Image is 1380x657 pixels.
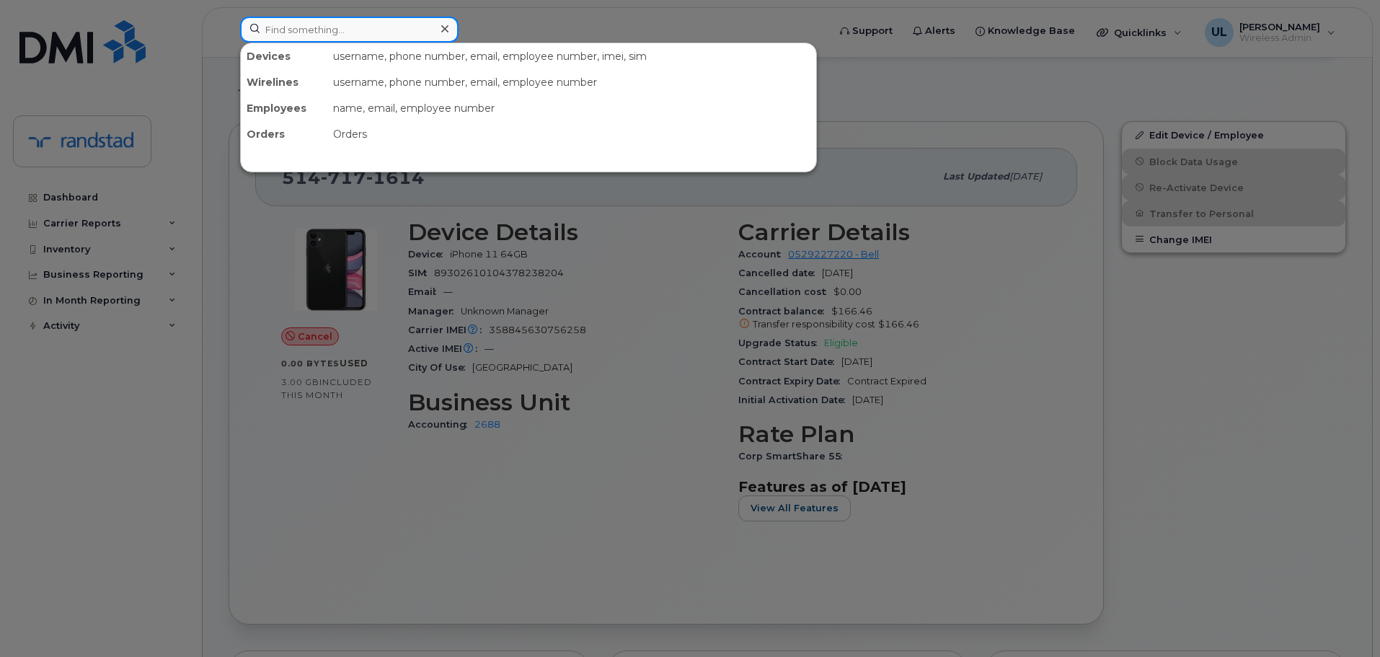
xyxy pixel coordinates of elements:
[327,121,816,147] div: Orders
[241,95,327,121] div: Employees
[241,69,327,95] div: Wirelines
[241,43,327,69] div: Devices
[327,95,816,121] div: name, email, employee number
[327,43,816,69] div: username, phone number, email, employee number, imei, sim
[327,69,816,95] div: username, phone number, email, employee number
[240,17,459,43] input: Find something...
[241,121,327,147] div: Orders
